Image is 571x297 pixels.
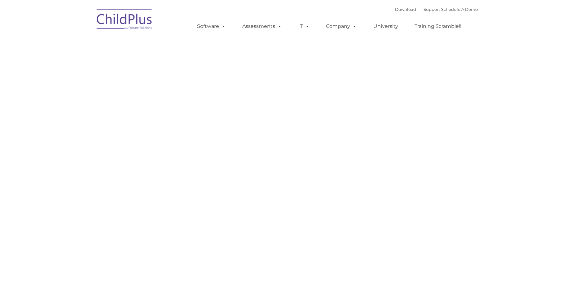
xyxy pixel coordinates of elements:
[408,20,468,33] a: Training Scramble!!
[191,20,232,33] a: Software
[441,7,478,12] a: Schedule A Demo
[395,7,416,12] a: Download
[94,5,156,36] img: ChildPlus by Procare Solutions
[367,20,404,33] a: University
[236,20,288,33] a: Assessments
[395,7,478,12] font: |
[320,20,363,33] a: Company
[292,20,316,33] a: IT
[424,7,440,12] a: Support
